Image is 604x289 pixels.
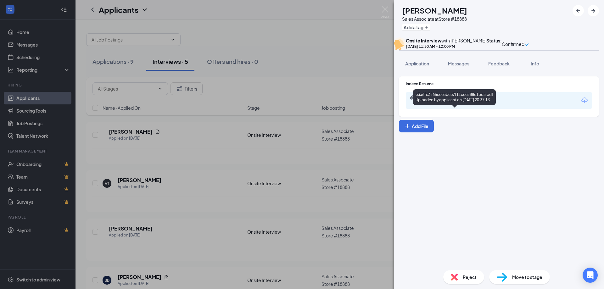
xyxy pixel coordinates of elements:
[413,89,496,105] div: e3a6fc3866ceeabce7f11ccea88e1bda.pdf Uploaded by applicant on [DATE] 20:37:13
[573,5,584,16] button: ArrowLeftNew
[410,95,415,100] svg: Paperclip
[531,61,539,66] span: Info
[425,25,428,29] svg: Plus
[406,44,486,49] div: [DATE] 11:30 AM - 12:00 PM
[574,7,582,14] svg: ArrowLeftNew
[463,274,477,281] span: Reject
[404,123,411,129] svg: Plus
[402,5,467,16] h1: [PERSON_NAME]
[410,95,512,106] a: Paperclipe3a6fc3866ceeabce7f11ccea88e1bda.pdfUploaded by applicant on [DATE] 20:37:13
[590,7,597,14] svg: ArrowRight
[581,97,588,104] svg: Download
[448,61,469,66] span: Messages
[406,37,486,44] div: with [PERSON_NAME]
[406,81,592,86] div: Indeed Resume
[488,61,510,66] span: Feedback
[512,274,542,281] span: Move to stage
[524,42,529,47] span: down
[583,268,598,283] div: Open Intercom Messenger
[588,5,599,16] button: ArrowRight
[486,37,502,50] div: Status :
[405,61,429,66] span: Application
[399,120,434,132] button: Add FilePlus
[402,24,430,31] button: PlusAdd a tag
[502,41,524,47] span: Confirmed
[402,16,467,22] div: Sales Associate at Store #18888
[406,38,441,43] b: Onsite Interview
